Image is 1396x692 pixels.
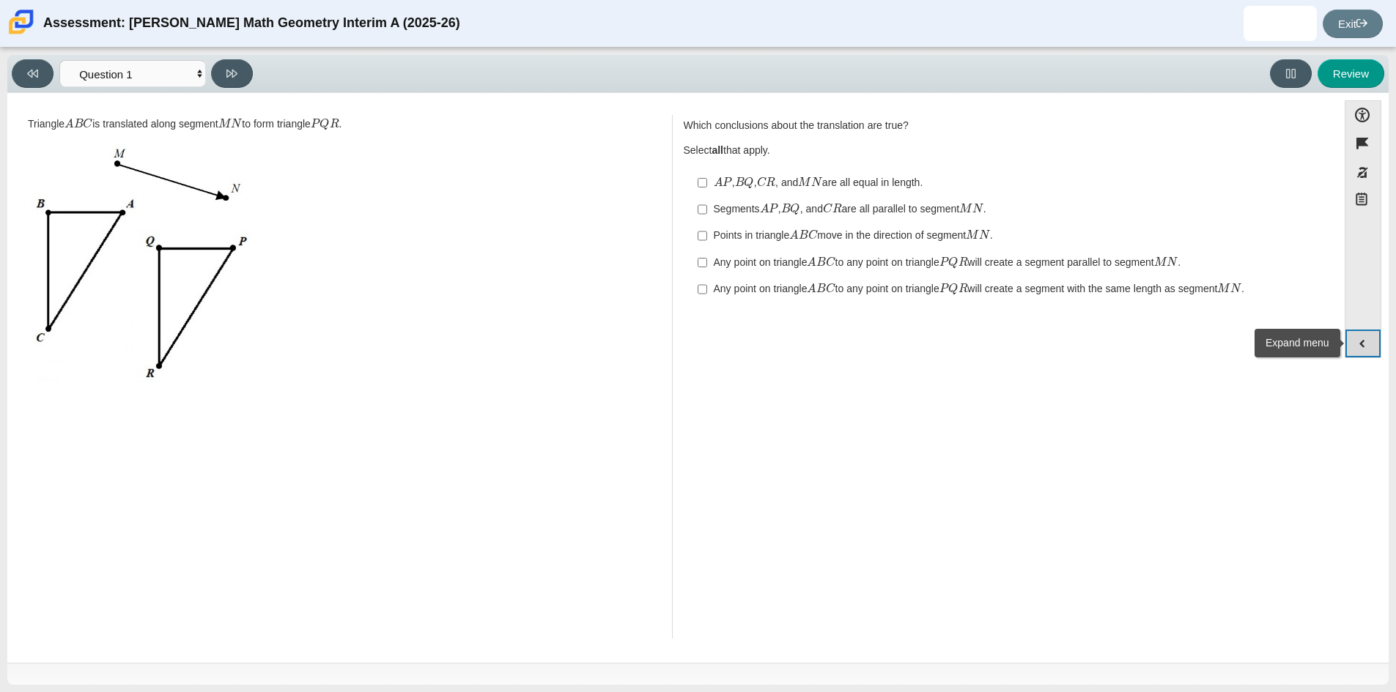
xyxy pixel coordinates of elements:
[714,256,1307,270] div: Any point on triangle to any point on triangle will create a segment parallel to segment .
[1318,59,1384,88] button: Review
[31,142,254,384] img: Side A B is a horizontal line segment with point A to the right of point B. Side B C is a vertica...
[1345,330,1381,357] button: Expand menu. Displays the button labels.
[6,27,37,40] a: Carmen School of Science & Technology
[714,176,1307,190] div: , , , and are all equal in length.
[684,119,1315,133] p: Which conclusions about the translation are true?
[1268,12,1292,35] img: julie.guenther.0zAwHu
[714,202,1307,217] div: Segments , , and are all parallel to segment .
[15,100,1330,657] div: Assessment items
[28,117,655,132] p: Triangle is translated along segment to form triangle .
[1323,10,1383,38] a: Exit
[1345,187,1381,217] button: Notepad
[1345,158,1381,187] button: Toggle response masking
[43,6,460,41] div: Assessment: [PERSON_NAME] Math Geometry Interim A (2025-26)
[1345,129,1381,157] button: Flag item
[1255,329,1340,358] div: Expand menu
[714,282,1307,297] div: Any point on triangle to any point on triangle will create a segment with the same length as segm...
[684,144,1315,158] p: Select that apply.
[1345,100,1381,129] button: Open Accessibility Menu
[714,228,1307,243] div: Points in triangle move in the direction of segment .
[6,7,37,37] img: Carmen School of Science & Technology
[712,144,723,157] strong: all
